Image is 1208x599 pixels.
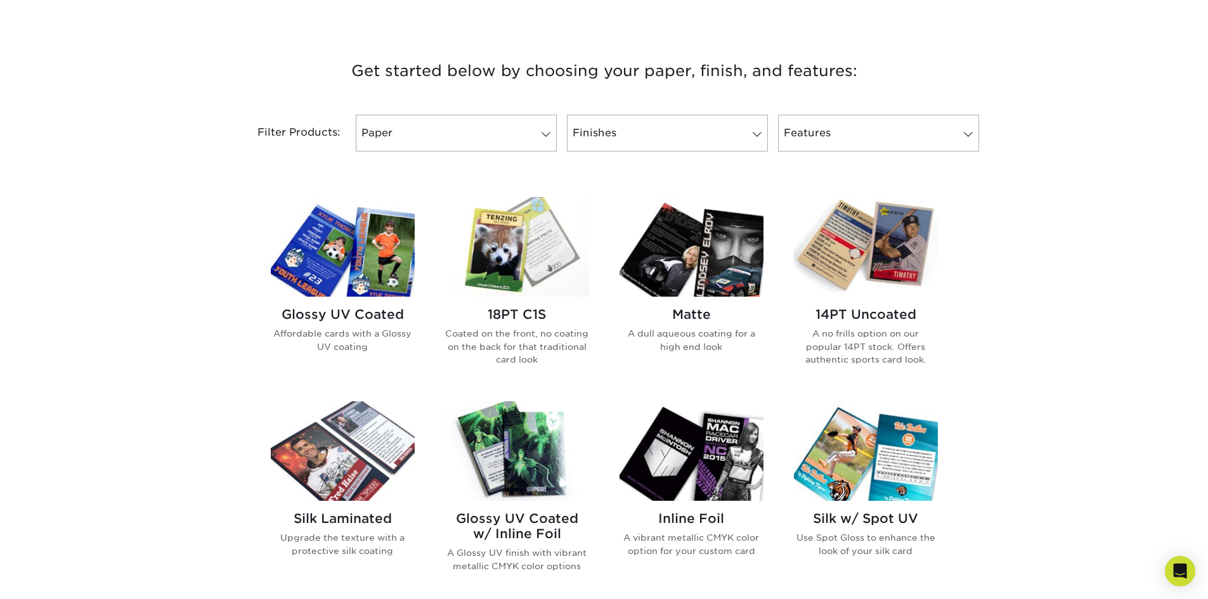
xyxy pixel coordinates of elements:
a: Glossy UV Coated Trading Cards Glossy UV Coated Affordable cards with a Glossy UV coating [271,197,415,386]
a: 14PT Uncoated Trading Cards 14PT Uncoated A no frills option on our popular 14PT stock. Offers au... [794,197,938,386]
a: Matte Trading Cards Matte A dull aqueous coating for a high end look [620,197,763,386]
p: A Glossy UV finish with vibrant metallic CMYK color options [445,546,589,572]
img: Glossy UV Coated w/ Inline Foil Trading Cards [445,401,589,501]
a: 18PT C1S Trading Cards 18PT C1S Coated on the front, no coating on the back for that traditional ... [445,197,589,386]
div: Filter Products: [224,115,351,151]
h2: Glossy UV Coated w/ Inline Foil [445,511,589,541]
img: 14PT Uncoated Trading Cards [794,197,938,297]
p: Coated on the front, no coating on the back for that traditional card look [445,327,589,366]
a: Features [778,115,979,151]
h2: Matte [620,307,763,322]
a: Glossy UV Coated w/ Inline Foil Trading Cards Glossy UV Coated w/ Inline Foil A Glossy UV finish ... [445,401,589,593]
img: Glossy UV Coated Trading Cards [271,197,415,297]
a: Silk Laminated Trading Cards Silk Laminated Upgrade the texture with a protective silk coating [271,401,415,593]
h2: Glossy UV Coated [271,307,415,322]
div: Open Intercom Messenger [1165,556,1195,586]
a: Paper [356,115,557,151]
h2: Silk w/ Spot UV [794,511,938,526]
img: Silk Laminated Trading Cards [271,401,415,501]
h2: 14PT Uncoated [794,307,938,322]
h2: Inline Foil [620,511,763,526]
p: Use Spot Gloss to enhance the look of your silk card [794,531,938,557]
p: A no frills option on our popular 14PT stock. Offers authentic sports card look. [794,327,938,366]
p: A dull aqueous coating for a high end look [620,327,763,353]
img: 18PT C1S Trading Cards [445,197,589,297]
p: Upgrade the texture with a protective silk coating [271,531,415,557]
a: Silk w/ Spot UV Trading Cards Silk w/ Spot UV Use Spot Gloss to enhance the look of your silk card [794,401,938,593]
p: Affordable cards with a Glossy UV coating [271,327,415,353]
h2: 18PT C1S [445,307,589,322]
h3: Get started below by choosing your paper, finish, and features: [233,42,975,100]
a: Finishes [567,115,768,151]
a: Inline Foil Trading Cards Inline Foil A vibrant metallic CMYK color option for your custom card [620,401,763,593]
h2: Silk Laminated [271,511,415,526]
img: Inline Foil Trading Cards [620,401,763,501]
img: Silk w/ Spot UV Trading Cards [794,401,938,501]
img: Matte Trading Cards [620,197,763,297]
p: A vibrant metallic CMYK color option for your custom card [620,531,763,557]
